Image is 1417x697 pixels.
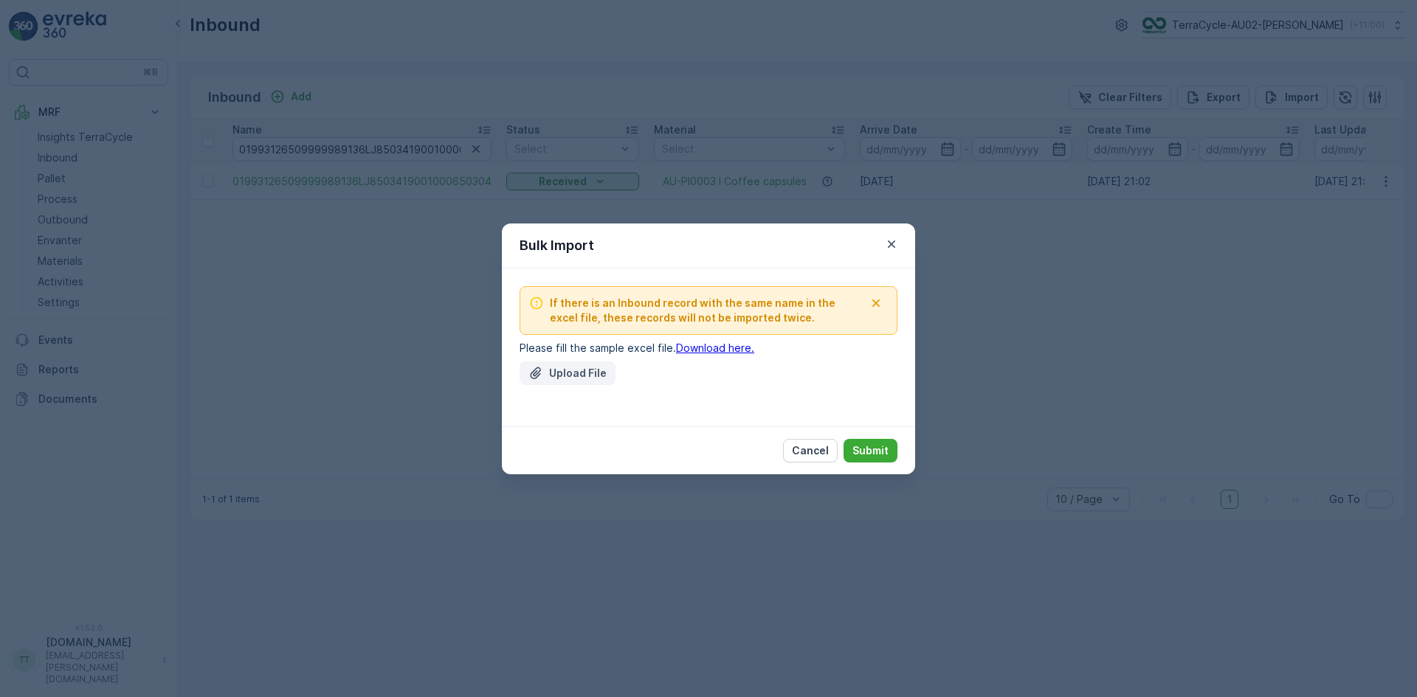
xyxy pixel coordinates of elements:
[549,366,607,381] p: Upload File
[852,443,889,458] p: Submit
[783,439,838,462] button: Cancel
[792,443,829,458] p: Cancel
[520,361,616,385] button: Upload File
[844,439,897,462] button: Submit
[520,235,594,256] p: Bulk Import
[550,296,864,325] span: If there is an Inbound record with the same name in the excel file, these records will not be imp...
[520,341,897,356] p: Please fill the sample excel file.
[676,341,754,354] a: Download here.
